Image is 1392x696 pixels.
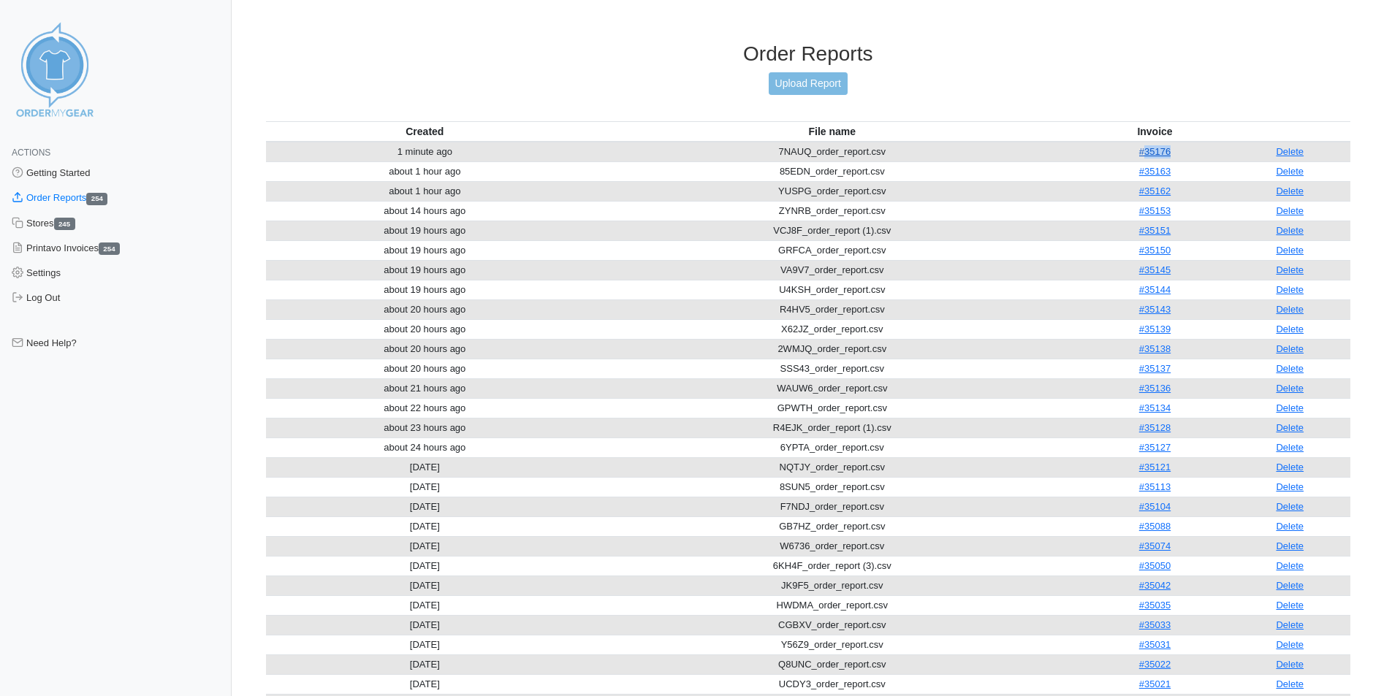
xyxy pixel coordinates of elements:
[266,418,585,437] td: about 23 hours ago
[1276,560,1304,571] a: Delete
[1276,678,1304,689] a: Delete
[1139,462,1171,473] a: #35121
[584,121,1080,142] th: File name
[1139,560,1171,571] a: #35050
[1276,146,1304,157] a: Delete
[1139,678,1171,689] a: #35021
[1276,639,1304,650] a: Delete
[1139,186,1171,196] a: #35162
[12,148,50,158] span: Actions
[86,193,107,205] span: 254
[584,654,1080,674] td: Q8UNC_order_report.csv
[266,674,585,694] td: [DATE]
[1276,540,1304,551] a: Delete
[266,201,585,221] td: about 14 hours ago
[1276,166,1304,177] a: Delete
[1139,501,1171,512] a: #35104
[266,42,1351,66] h3: Order Reports
[1276,186,1304,196] a: Delete
[266,437,585,457] td: about 24 hours ago
[1276,284,1304,295] a: Delete
[584,477,1080,497] td: 8SUN5_order_report.csv
[266,319,585,339] td: about 20 hours ago
[584,556,1080,575] td: 6KH4F_order_report (3).csv
[1139,284,1171,295] a: #35144
[584,615,1080,635] td: CGBXV_order_report.csv
[584,260,1080,280] td: VA9V7_order_report.csv
[1276,225,1304,236] a: Delete
[1139,659,1171,670] a: #35022
[1139,402,1171,413] a: #35134
[266,497,585,516] td: [DATE]
[266,299,585,319] td: about 20 hours ago
[584,536,1080,556] td: W6736_order_report.csv
[266,378,585,398] td: about 21 hours ago
[1139,304,1171,315] a: #35143
[266,142,585,162] td: 1 minute ago
[266,556,585,575] td: [DATE]
[266,575,585,595] td: [DATE]
[1276,659,1304,670] a: Delete
[1139,343,1171,354] a: #35138
[584,319,1080,339] td: X62JZ_order_report.csv
[584,674,1080,694] td: UCDY3_order_report.csv
[266,536,585,556] td: [DATE]
[266,595,585,615] td: [DATE]
[584,437,1080,457] td: 6YPTA_order_report.csv
[584,418,1080,437] td: R4EJK_order_report (1).csv
[1139,166,1171,177] a: #35163
[266,240,585,260] td: about 19 hours ago
[1139,383,1171,394] a: #35136
[584,161,1080,181] td: 85EDN_order_report.csv
[99,242,120,255] span: 254
[266,359,585,378] td: about 20 hours ago
[584,398,1080,418] td: GPWTH_order_report.csv
[266,457,585,477] td: [DATE]
[266,516,585,536] td: [DATE]
[1276,580,1304,591] a: Delete
[584,575,1080,595] td: JK9F5_order_report.csv
[1139,225,1171,236] a: #35151
[266,121,585,142] th: Created
[1276,462,1304,473] a: Delete
[1139,442,1171,453] a: #35127
[1139,481,1171,492] a: #35113
[1139,619,1171,630] a: #35033
[584,516,1080,536] td: GB7HZ_order_report.csv
[584,221,1080,240] td: VCJ8F_order_report (1).csv
[1276,402,1304,413] a: Delete
[1276,501,1304,512] a: Delete
[1276,343,1304,354] a: Delete
[1139,146,1171,157] a: #35176
[584,240,1080,260] td: GRFCA_order_report.csv
[769,72,848,95] a: Upload Report
[266,260,585,280] td: about 19 hours ago
[1276,205,1304,216] a: Delete
[266,161,585,181] td: about 1 hour ago
[266,654,585,674] td: [DATE]
[584,201,1080,221] td: ZYNRB_order_report.csv
[266,280,585,299] td: about 19 hours ago
[584,142,1080,162] td: 7NAUQ_order_report.csv
[1276,619,1304,630] a: Delete
[1139,363,1171,374] a: #35137
[1276,245,1304,256] a: Delete
[584,457,1080,477] td: NQTJY_order_report.csv
[584,595,1080,615] td: HWDMA_order_report.csv
[266,221,585,240] td: about 19 hours ago
[1276,422,1304,433] a: Delete
[1276,363,1304,374] a: Delete
[1139,324,1171,334] a: #35139
[584,497,1080,516] td: F7NDJ_order_report.csv
[1139,205,1171,216] a: #35153
[1080,121,1229,142] th: Invoice
[54,218,75,230] span: 245
[1139,521,1171,532] a: #35088
[266,398,585,418] td: about 22 hours ago
[584,635,1080,654] td: Y56Z9_order_report.csv
[1276,481,1304,492] a: Delete
[1276,442,1304,453] a: Delete
[266,181,585,201] td: about 1 hour ago
[1139,245,1171,256] a: #35150
[1276,521,1304,532] a: Delete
